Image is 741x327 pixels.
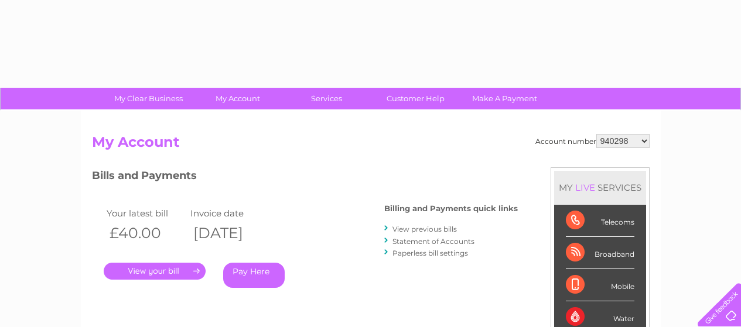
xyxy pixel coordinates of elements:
h2: My Account [92,134,650,156]
div: LIVE [573,182,597,193]
a: Services [278,88,375,109]
div: MY SERVICES [554,171,646,204]
a: My Account [189,88,286,109]
a: My Clear Business [100,88,197,109]
a: . [104,263,206,280]
div: Telecoms [566,205,634,237]
h4: Billing and Payments quick links [384,204,518,213]
a: Pay Here [223,263,285,288]
a: View previous bills [392,225,457,233]
h3: Bills and Payments [92,167,518,188]
div: Mobile [566,269,634,301]
td: Invoice date [187,205,272,221]
a: Make A Payment [456,88,553,109]
th: [DATE] [187,221,272,245]
div: Broadband [566,237,634,269]
a: Statement of Accounts [392,237,474,246]
a: Paperless bill settings [392,249,468,257]
td: Your latest bill [104,205,188,221]
a: Customer Help [367,88,464,109]
div: Account number [535,134,650,148]
th: £40.00 [104,221,188,245]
